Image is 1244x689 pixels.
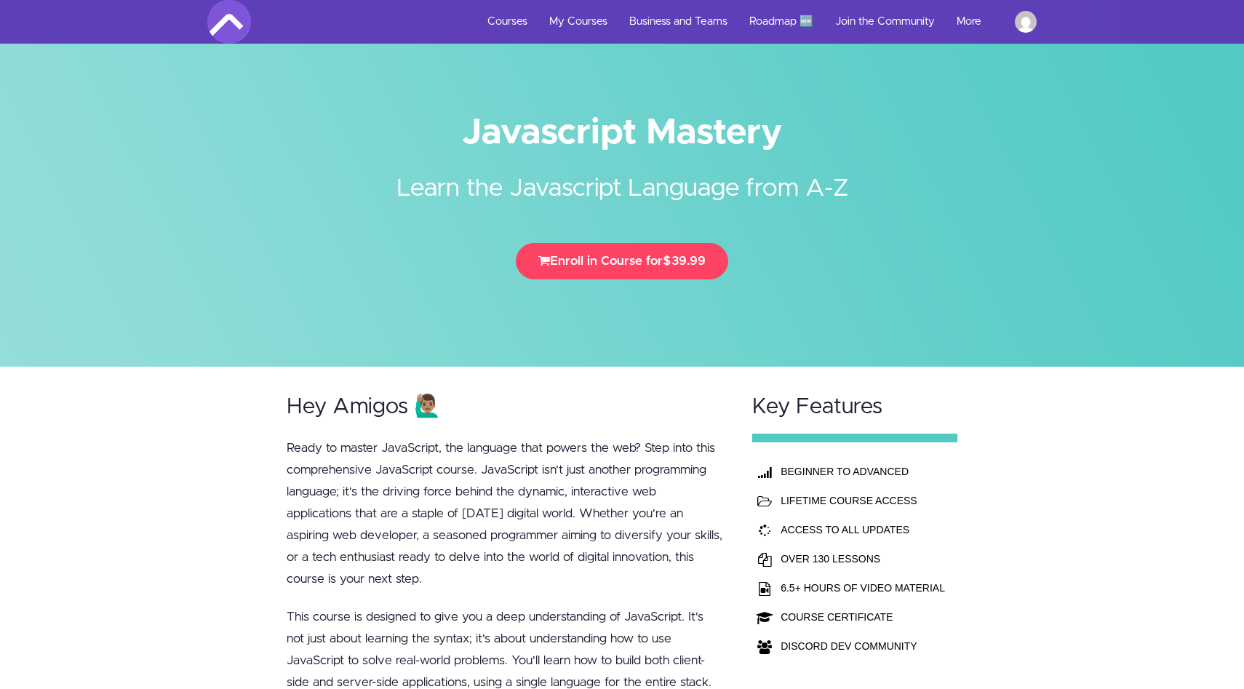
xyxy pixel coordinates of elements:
button: Enroll in Course for$39.99 [516,243,728,279]
h2: Hey Amigos 🙋🏽‍♂️ [287,395,725,419]
td: 6.5+ HOURS OF VIDEO MATERIAL [777,573,949,602]
img: varad.desai.rl@gmail.com [1015,11,1037,33]
th: BEGINNER TO ADVANCED [777,457,949,486]
h1: Javascript Mastery [207,116,1037,149]
td: LIFETIME COURSE ACCESS [777,486,949,515]
p: Ready to master JavaScript, the language that powers the web? Step into this comprehensive JavaSc... [287,437,725,590]
td: ACCESS TO ALL UPDATES [777,515,949,544]
h2: Key Features [752,395,957,419]
td: COURSE CERTIFICATE [777,602,949,632]
td: DISCORD DEV COMMUNITY [777,632,949,661]
span: $39.99 [663,255,706,267]
h2: Learn the Javascript Language from A-Z [349,149,895,207]
td: OVER 130 LESSONS [777,544,949,573]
